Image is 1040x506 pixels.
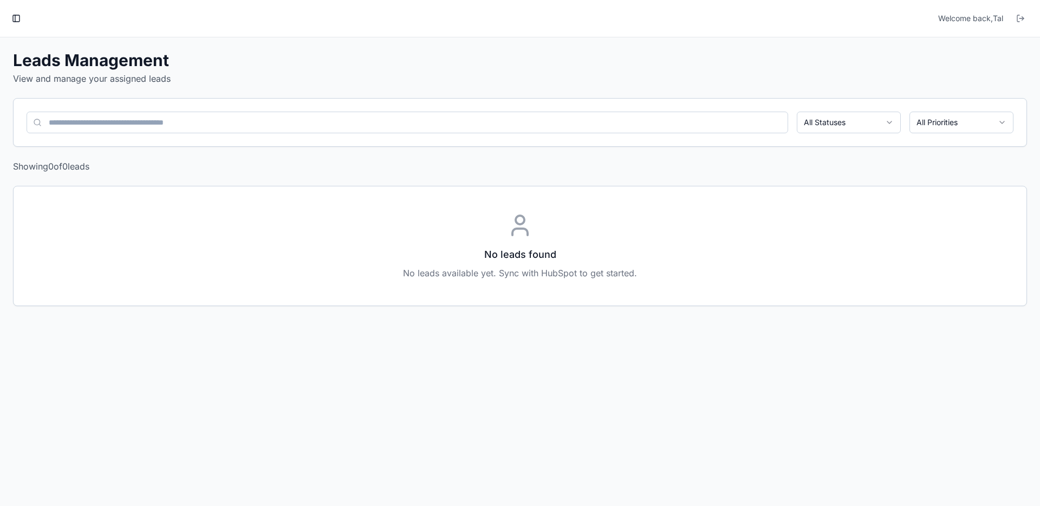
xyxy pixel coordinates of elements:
[13,160,89,173] p: Showing 0 of 0 leads
[13,72,171,85] p: View and manage your assigned leads
[40,267,1000,280] p: No leads available yet. Sync with HubSpot to get started.
[13,50,171,70] h1: Leads Management
[40,247,1000,262] h3: No leads found
[938,13,1003,24] span: Welcome back, Tal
